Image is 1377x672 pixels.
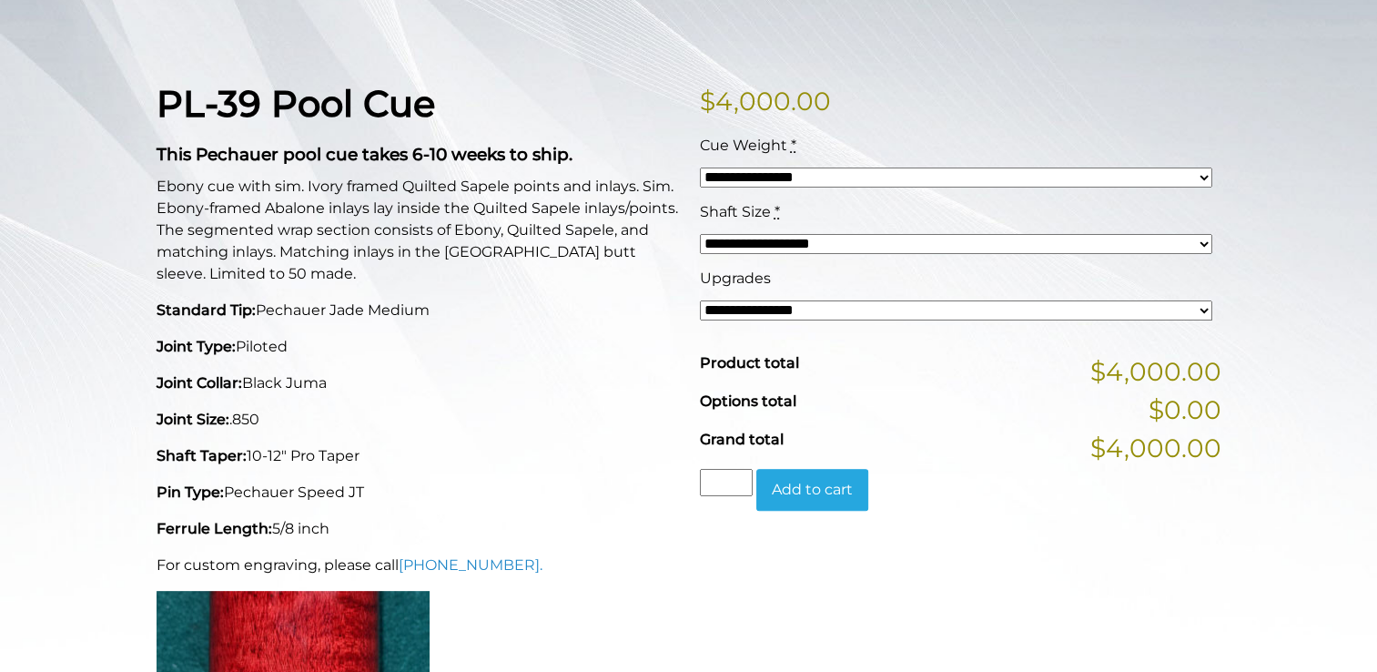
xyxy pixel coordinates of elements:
[157,555,678,576] p: For custom engraving, please call
[756,469,868,511] button: Add to cart
[1090,429,1221,467] span: $4,000.00
[700,392,796,410] span: Options total
[700,137,787,154] span: Cue Weight
[157,520,272,537] strong: Ferrule Length:
[157,301,256,319] strong: Standard Tip:
[157,144,572,165] strong: This Pechauer pool cue takes 6-10 weeks to ship.
[157,518,678,540] p: 5/8 inch
[157,374,242,392] strong: Joint Collar:
[791,137,796,154] abbr: required
[157,372,678,394] p: Black Juma
[157,409,678,431] p: .850
[157,411,229,428] strong: Joint Size:
[157,447,247,464] strong: Shaft Taper:
[700,354,799,372] span: Product total
[1090,352,1221,391] span: $4,000.00
[700,469,753,496] input: Product quantity
[157,482,678,504] p: Pechauer Speed JT
[775,203,780,220] abbr: required
[700,431,784,448] span: Grand total
[700,86,715,117] span: $
[700,203,771,220] span: Shaft Size
[157,445,678,467] p: 10-12" Pro Taper
[157,300,678,321] p: Pechauer Jade Medium
[1149,391,1221,429] span: $0.00
[157,484,224,501] strong: Pin Type:
[157,338,236,355] strong: Joint Type:
[399,556,542,574] a: [PHONE_NUMBER].
[700,86,831,117] bdi: 4,000.00
[157,81,435,126] strong: PL-39 Pool Cue
[157,176,678,285] p: Ebony cue with sim. Ivory framed Quilted Sapele points and inlays. Sim. Ebony-framed Abalone inla...
[157,336,678,358] p: Piloted
[700,270,771,287] span: Upgrades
